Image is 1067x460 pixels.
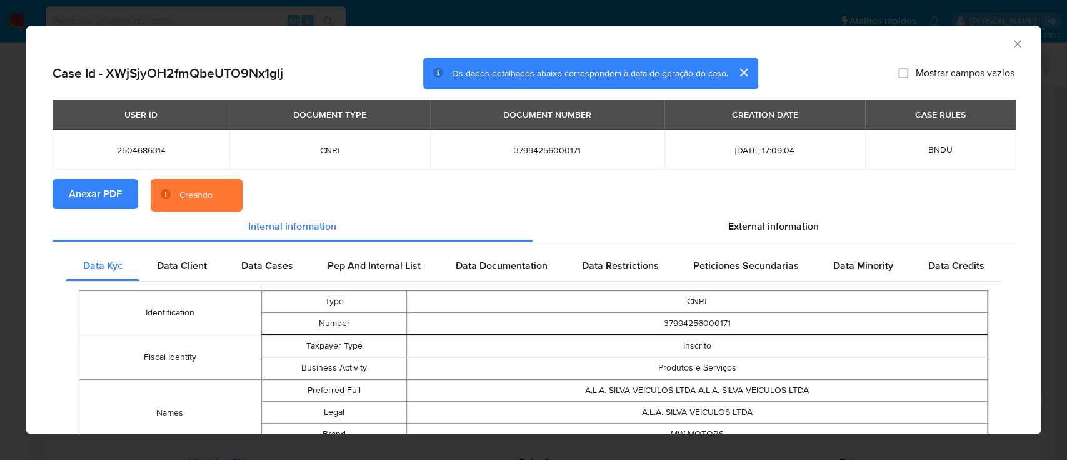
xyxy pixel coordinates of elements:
[68,145,214,156] span: 2504686314
[286,104,374,125] div: DOCUMENT TYPE
[53,212,1014,242] div: Detailed info
[833,258,893,273] span: Data Minority
[53,179,138,209] button: Anexar PDF
[693,258,799,273] span: Peticiones Secundarias
[407,424,988,446] td: MW MOTORS
[928,258,984,273] span: Data Credits
[328,258,421,273] span: Pep And Internal List
[261,402,406,424] td: Legal
[66,251,1001,281] div: Detailed internal info
[79,335,261,380] td: Fiscal Identity
[241,258,293,273] span: Data Cases
[79,291,261,335] td: Identification
[261,357,406,379] td: Business Activity
[452,67,728,79] span: Os dados detalhados abaixo correspondem à data de geração do caso.
[496,104,599,125] div: DOCUMENT NUMBER
[79,380,261,446] td: Names
[261,313,406,335] td: Number
[244,145,415,156] span: CNPJ
[407,402,988,424] td: A.L.A. SILVA VEICULOS LTDA
[728,219,819,233] span: External information
[248,219,336,233] span: Internal information
[407,357,988,379] td: Produtos e Serviços
[261,424,406,446] td: Brand
[53,65,283,81] h2: Case Id - XWjSjyOH2fmQbeUTO9Nx1gIj
[679,145,850,156] span: [DATE] 17:09:04
[179,189,213,202] div: Creando
[898,68,908,78] input: Mostrar campos vazios
[83,258,123,273] span: Data Kyc
[261,335,406,357] td: Taxpayer Type
[261,291,406,313] td: Type
[261,380,406,402] td: Preferred Full
[157,258,207,273] span: Data Client
[117,104,165,125] div: USER ID
[69,180,122,208] span: Anexar PDF
[928,143,953,156] span: BNDU
[455,258,547,273] span: Data Documentation
[407,380,988,402] td: A.L.A. SILVA VEICULOS LTDA A.L.A. SILVA VEICULOS LTDA
[908,104,973,125] div: CASE RULES
[445,145,649,156] span: 37994256000171
[724,104,806,125] div: CREATION DATE
[407,335,988,357] td: Inscrito
[26,26,1041,434] div: closure-recommendation-modal
[407,313,988,335] td: 37994256000171
[728,58,758,88] button: cerrar
[407,291,988,313] td: CNPJ
[916,67,1014,79] span: Mostrar campos vazios
[1011,38,1023,49] button: Fechar a janela
[582,258,659,273] span: Data Restrictions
